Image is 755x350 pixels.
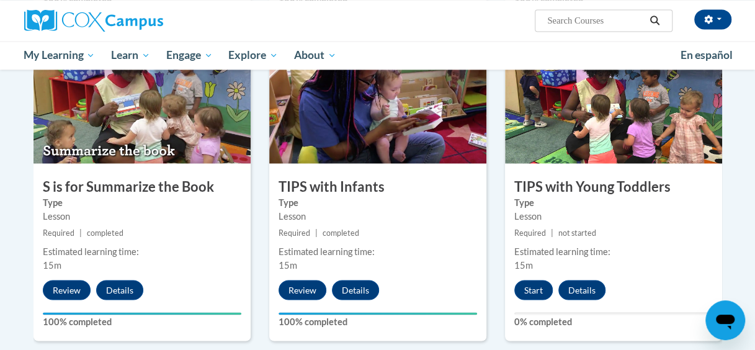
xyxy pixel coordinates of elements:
label: Type [43,195,241,209]
button: Details [96,280,143,300]
span: Required [279,228,310,237]
a: My Learning [16,41,104,70]
span: | [315,228,318,237]
div: Estimated learning time: [43,245,241,258]
img: Cox Campus [24,9,163,32]
span: Learn [111,48,150,63]
div: Your progress [279,312,477,315]
img: Course Image [269,39,486,163]
button: Details [332,280,379,300]
span: completed [323,228,359,237]
span: My Learning [24,48,95,63]
iframe: Button to launch messaging window [705,300,745,340]
label: Type [514,195,713,209]
span: 15m [514,259,533,270]
div: Estimated learning time: [279,245,477,258]
h3: TIPS with Young Toddlers [505,177,722,196]
div: Main menu [15,41,741,70]
span: not started [558,228,596,237]
a: En español [672,42,741,68]
h3: TIPS with Infants [269,177,486,196]
img: Course Image [505,39,722,163]
div: Your progress [43,312,241,315]
span: Required [514,228,546,237]
a: Cox Campus [24,9,248,32]
a: Explore [220,41,286,70]
a: Engage [158,41,221,70]
a: About [286,41,344,70]
label: Type [279,195,477,209]
div: Estimated learning time: [514,245,713,258]
label: 100% completed [279,315,477,328]
span: | [79,228,82,237]
span: 15m [43,259,61,270]
button: Search [645,13,664,28]
input: Search Courses [546,13,645,28]
img: Course Image [34,39,251,163]
button: Details [558,280,605,300]
span: Required [43,228,74,237]
div: Lesson [279,209,477,223]
label: 100% completed [43,315,241,328]
button: Review [279,280,326,300]
div: Lesson [514,209,713,223]
a: Learn [103,41,158,70]
button: Account Settings [694,9,731,29]
button: Review [43,280,91,300]
h3: S is for Summarize the Book [34,177,251,196]
span: | [551,228,553,237]
span: En español [681,48,733,61]
span: Engage [166,48,213,63]
span: Explore [228,48,278,63]
span: About [294,48,336,63]
span: completed [87,228,123,237]
div: Lesson [43,209,241,223]
button: Start [514,280,553,300]
span: 15m [279,259,297,270]
label: 0% completed [514,315,713,328]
